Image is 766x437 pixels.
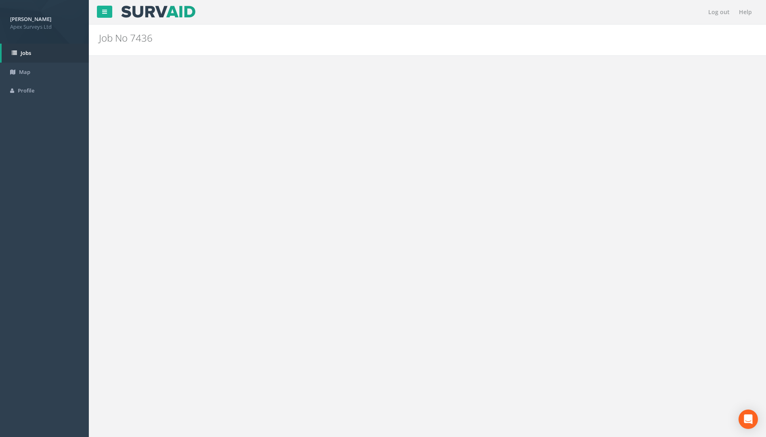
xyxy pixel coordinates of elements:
div: Open Intercom Messenger [739,410,758,429]
span: Apex Surveys Ltd [10,23,79,31]
h2: Job No 7436 [99,33,644,43]
a: Jobs [2,44,89,63]
strong: [PERSON_NAME] [10,15,51,23]
a: [PERSON_NAME] Apex Surveys Ltd [10,13,79,30]
span: Jobs [21,49,31,57]
span: Map [19,68,30,76]
span: Profile [18,87,34,94]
